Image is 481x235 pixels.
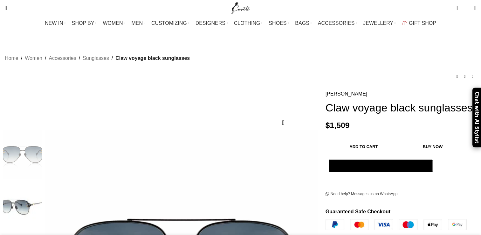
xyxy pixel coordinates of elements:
a: GIFT SHOP [402,17,436,30]
strong: Guaranteed Safe Checkout [326,209,391,214]
span: GIFT SHOP [409,20,436,26]
a: SHOP BY [72,17,97,30]
span: $ [326,121,330,130]
span: CLOTHING [234,20,260,26]
a: ACCESSORIES [318,17,357,30]
iframe: Secure payment input frame [327,176,434,176]
a: SHOES [269,17,289,30]
div: My Wishlist [463,2,469,14]
a: Women [25,54,42,62]
a: [PERSON_NAME] [326,90,368,98]
img: guaranteed-safe-checkout-bordered.j [326,219,467,231]
button: Buy now [402,140,464,153]
bdi: 1,509 [326,121,350,130]
a: Next product [469,73,476,80]
button: Pay with GPay [329,160,433,172]
nav: Breadcrumb [5,54,190,62]
span: MEN [132,20,143,26]
span: WOMEN [103,20,123,26]
div: Main navigation [2,17,479,30]
img: Decadent too ice crystal blush sunglasses Accessories Anna karin Coveti [3,130,42,179]
a: JEWELLERY [363,17,395,30]
span: DESIGNERS [196,20,225,26]
span: ACCESSORIES [318,20,355,26]
a: MEN [132,17,145,30]
span: 0 [456,3,461,8]
a: Accessories [49,54,76,62]
a: DESIGNERS [196,17,228,30]
span: JEWELLERY [363,20,393,26]
h1: Claw voyage black sunglasses [326,101,476,114]
a: Need help? Messages us on WhatsApp [326,192,398,197]
span: 0 [464,6,469,11]
a: BAGS [295,17,311,30]
button: Add to cart [329,140,399,153]
a: CLOTHING [234,17,263,30]
span: Claw voyage black sunglasses [115,54,190,62]
a: NEW IN [45,17,65,30]
a: Sunglasses [83,54,109,62]
img: Decadent too ice crystal blush sunglasses Accessories Anna karin Coveti [3,182,42,232]
span: NEW IN [45,20,63,26]
a: Site logo [230,5,251,10]
span: CUSTOMIZING [151,20,187,26]
a: 0 [452,2,461,14]
span: SHOP BY [72,20,94,26]
span: SHOES [269,20,286,26]
span: BAGS [295,20,309,26]
a: Home [5,54,18,62]
img: GiftBag [402,21,407,25]
a: Search [2,2,10,14]
a: WOMEN [103,17,125,30]
a: Previous product [453,73,461,80]
a: CUSTOMIZING [151,17,189,30]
